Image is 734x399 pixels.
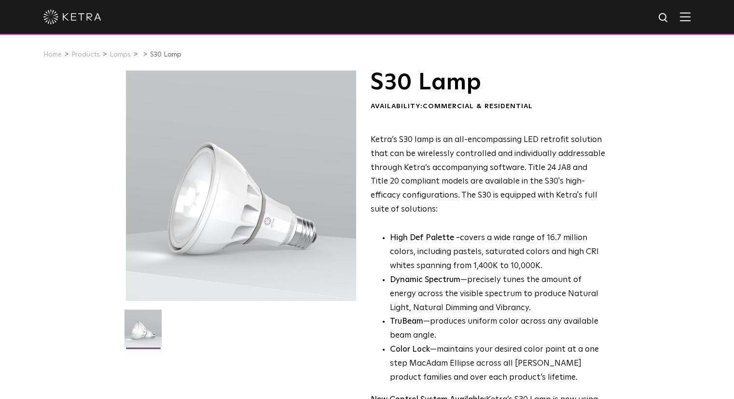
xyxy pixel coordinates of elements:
strong: TruBeam [390,317,423,326]
p: covers a wide range of 16.7 million colors, including pastels, saturated colors and high CRI whit... [390,231,606,273]
a: Home [43,51,62,58]
img: Hamburger%20Nav.svg [680,12,691,21]
a: S30 Lamp [150,51,181,58]
span: Commercial & Residential [423,103,533,110]
strong: Dynamic Spectrum [390,276,460,284]
a: Products [71,51,100,58]
strong: High Def Palette - [390,234,460,242]
strong: Color Lock [390,345,430,354]
a: Lamps [110,51,131,58]
img: S30-Lamp-Edison-2021-Web-Square [125,310,162,354]
li: —produces uniform color across any available beam angle. [390,315,606,343]
li: —precisely tunes the amount of energy across the visible spectrum to produce Natural Light, Natur... [390,273,606,315]
span: Ketra’s S30 lamp is an all-encompassing LED retrofit solution that can be wirelessly controlled a... [371,136,605,214]
li: —maintains your desired color point at a one step MacAdam Ellipse across all [PERSON_NAME] produc... [390,343,606,385]
img: ketra-logo-2019-white [43,10,101,24]
h1: S30 Lamp [371,71,606,95]
img: search icon [658,12,670,24]
div: Availability: [371,102,606,112]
